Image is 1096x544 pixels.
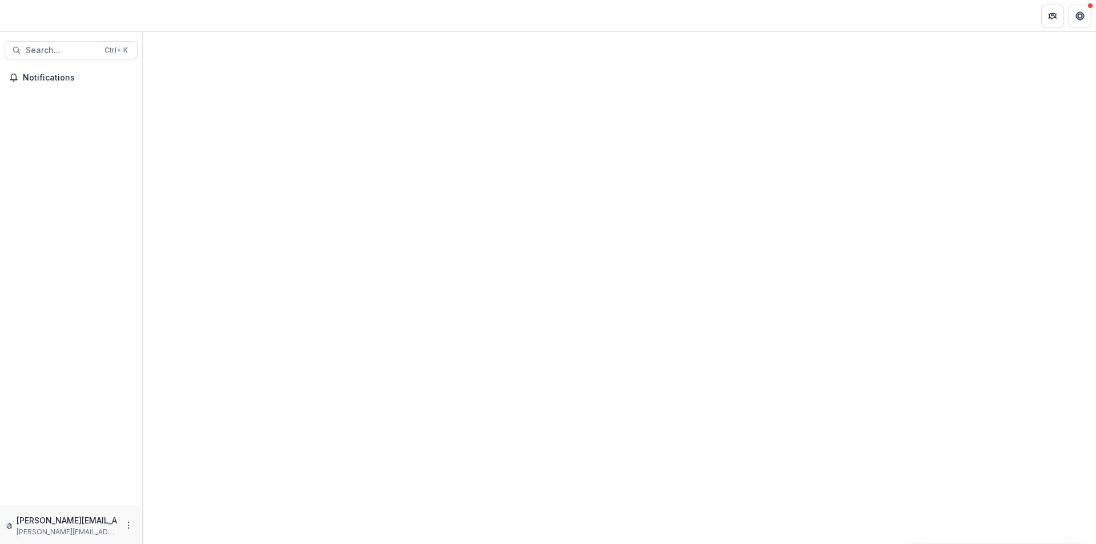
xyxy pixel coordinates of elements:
button: Get Help [1069,5,1091,27]
div: Ctrl + K [102,44,130,57]
button: More [122,518,135,532]
span: Search... [26,46,98,55]
button: Notifications [5,68,138,87]
div: anveet@trytemelio.com [7,518,12,532]
p: [PERSON_NAME][EMAIL_ADDRESS][DOMAIN_NAME] [17,527,117,537]
nav: breadcrumb [147,7,196,24]
button: Search... [5,41,138,59]
p: [PERSON_NAME][EMAIL_ADDRESS][DOMAIN_NAME] [17,514,217,526]
button: Partners [1041,5,1064,27]
span: Notifications [23,73,133,83]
